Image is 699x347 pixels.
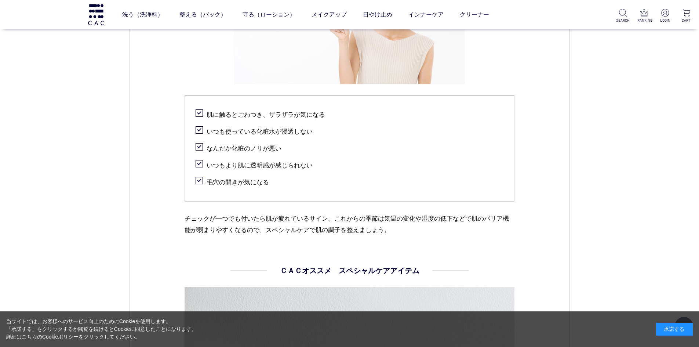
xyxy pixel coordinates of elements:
[42,334,79,340] a: Cookieポリシー
[196,123,503,138] li: いつも使っている化粧水が浸透しない
[363,4,392,25] a: 日やけ止め
[656,323,693,336] div: 承諾する
[637,9,651,23] a: RANKING
[196,140,503,155] li: なんだか化粧のノリが悪い
[122,4,163,25] a: 洗う（洗浄料）
[408,4,444,25] a: インナーケア
[196,157,503,172] li: いつもより肌に透明感が感じられない
[312,4,347,25] a: メイクアップ
[616,9,630,23] a: SEARCH
[196,174,503,189] li: 毛穴の開きが気になる
[637,18,651,23] p: RANKING
[6,318,197,341] div: 当サイトでは、お客様へのサービス向上のためにCookieを使用します。 「承諾する」をクリックするか閲覧を続けるとCookieに同意したことになります。 詳細はこちらの をクリックしてください。
[196,106,503,121] li: 肌に触るとごわつき、ザラザラが気になる
[87,4,105,25] img: logo
[185,202,514,236] p: チェックが一つでも付いたら肌が疲れているサイン。これからの季節は気温の変化や湿度の低下などで肌のバリア機能が弱まりやすくなるので、スペシャルケアで肌の調子を整えましょう。
[658,18,672,23] p: LOGIN
[280,265,419,276] h4: ＣＡＣオススメ スペシャルケアアイテム
[616,18,630,23] p: SEARCH
[680,9,693,23] a: CART
[243,4,295,25] a: 守る（ローション）
[460,4,489,25] a: クリーナー
[179,4,226,25] a: 整える（パック）
[658,9,672,23] a: LOGIN
[680,18,693,23] p: CART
